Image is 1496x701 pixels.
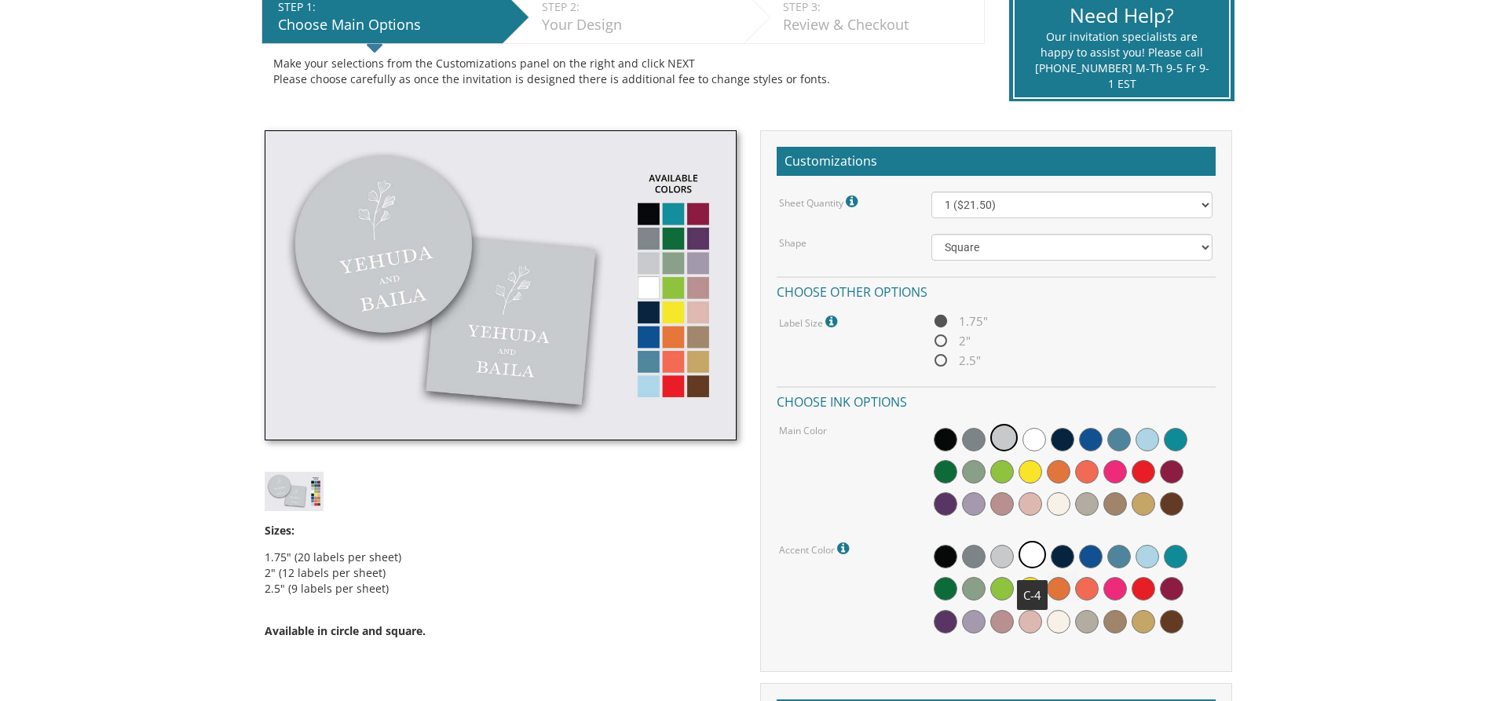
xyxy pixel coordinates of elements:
[265,565,737,581] li: 2" (12 labels per sheet)
[931,331,971,351] span: 2"
[779,236,807,250] label: Shape
[278,15,495,35] div: Choose Main Options
[1034,2,1209,30] div: Need Help?
[265,523,294,538] span: Sizes:
[779,539,853,559] label: Accent Color
[542,15,736,35] div: Your Design
[265,130,737,441] img: label-style10.jpg
[1034,29,1209,92] div: Our invitation specialists are happy to assist you! Please call [PHONE_NUMBER] M-Th 9-5 Fr 9-1 EST
[779,192,861,212] label: Sheet Quantity
[265,549,737,565] li: 1.75" (20 labels per sheet)
[777,276,1216,304] h4: Choose other options
[779,312,841,332] label: Label Size
[777,147,1216,177] h2: Customizations
[779,424,827,437] label: Main Color
[265,623,426,638] span: Available in circle and square.
[265,472,324,510] img: label-style10.jpg
[273,56,973,87] div: Make your selections from the Customizations panel on the right and click NEXT Please choose care...
[931,312,988,331] span: 1.75"
[931,351,981,371] span: 2.5"
[783,15,976,35] div: Review & Checkout
[777,386,1216,414] h4: Choose ink options
[265,581,737,597] li: 2.5" (9 labels per sheet)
